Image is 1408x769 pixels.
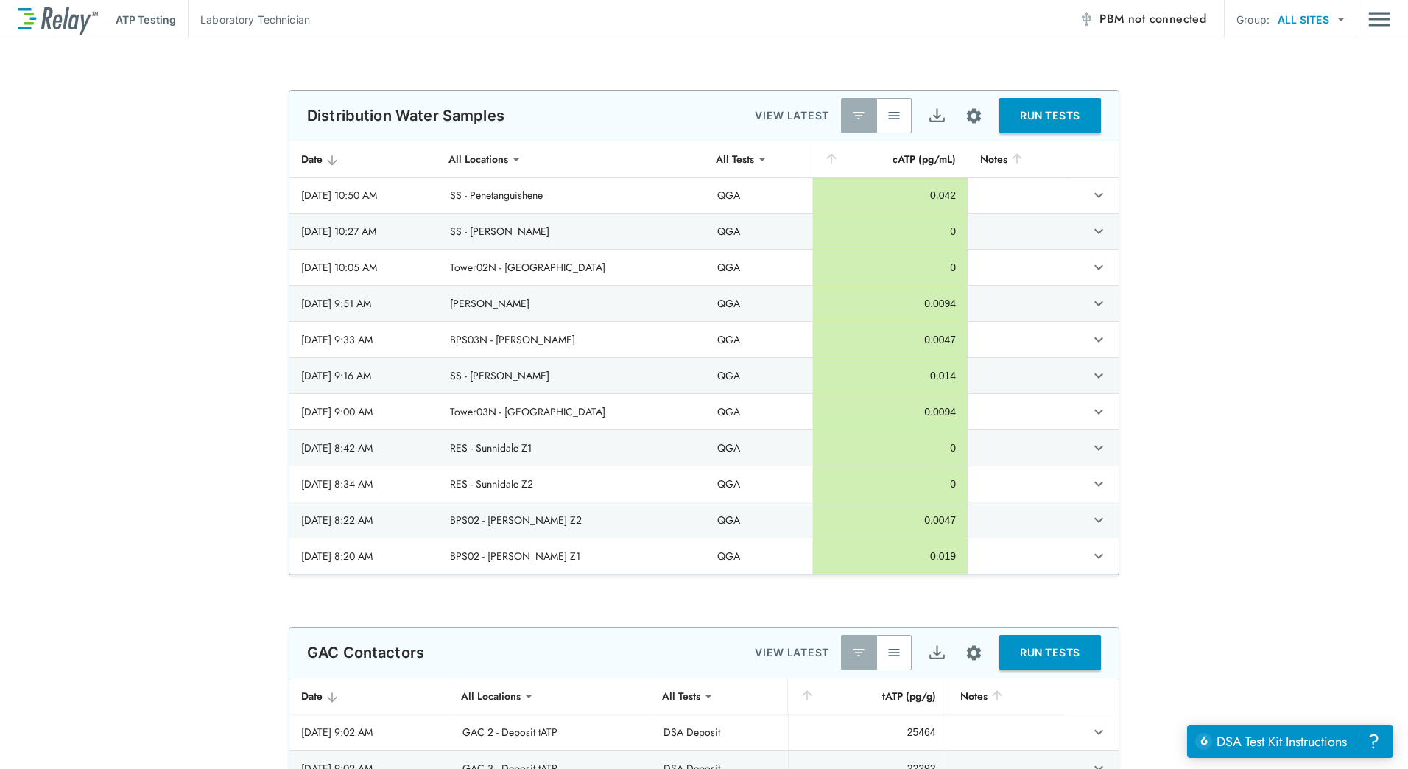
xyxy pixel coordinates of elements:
[1086,508,1111,533] button: expand row
[301,440,426,455] div: [DATE] 8:42 AM
[705,538,812,574] td: QGA
[438,322,705,357] td: BPS03N - [PERSON_NAME]
[705,144,764,174] div: All Tests
[1086,219,1111,244] button: expand row
[1086,327,1111,352] button: expand row
[1128,10,1206,27] span: not connected
[705,250,812,285] td: QGA
[800,725,936,740] div: 25464
[438,502,705,538] td: BPS02 - [PERSON_NAME] Z2
[1073,4,1212,34] button: PBM not connected
[438,250,705,285] td: Tower02N - [GEOGRAPHIC_DATA]
[289,141,438,178] th: Date
[851,645,866,660] img: Latest
[954,633,993,673] button: Site setup
[438,466,705,502] td: RES - Sunnidale Z2
[301,188,426,203] div: [DATE] 10:50 AM
[851,108,866,123] img: Latest
[705,214,812,249] td: QGA
[705,286,812,321] td: QGA
[705,358,812,393] td: QGA
[438,430,705,466] td: RES - Sunnidale Z1
[451,681,531,711] div: All Locations
[887,108,901,123] img: View All
[301,404,426,419] div: [DATE] 9:00 AM
[825,296,956,311] div: 0.0094
[652,681,711,711] div: All Tests
[301,224,426,239] div: [DATE] 10:27 AM
[1086,471,1111,496] button: expand row
[919,635,954,670] button: Export
[438,358,705,393] td: SS - [PERSON_NAME]
[301,368,426,383] div: [DATE] 9:16 AM
[999,635,1101,670] button: RUN TESTS
[301,296,426,311] div: [DATE] 9:51 AM
[301,332,426,347] div: [DATE] 9:33 AM
[1236,12,1270,27] p: Group:
[825,477,956,491] div: 0
[1086,363,1111,388] button: expand row
[1086,255,1111,280] button: expand row
[1099,9,1206,29] span: PBM
[1086,435,1111,460] button: expand row
[825,440,956,455] div: 0
[705,394,812,429] td: QGA
[705,502,812,538] td: QGA
[705,322,812,357] td: QGA
[705,178,812,213] td: QGA
[301,260,426,275] div: [DATE] 10:05 AM
[301,477,426,491] div: [DATE] 8:34 AM
[652,714,788,750] td: DSA Deposit
[825,188,956,203] div: 0.042
[451,714,652,750] td: GAC 2 - Deposit tATP
[1368,5,1390,33] button: Main menu
[289,141,1119,575] table: sticky table
[301,513,426,527] div: [DATE] 8:22 AM
[1086,399,1111,424] button: expand row
[980,150,1058,168] div: Notes
[1086,544,1111,569] button: expand row
[825,332,956,347] div: 0.0047
[438,394,705,429] td: Tower03N - [GEOGRAPHIC_DATA]
[438,214,705,249] td: SS - [PERSON_NAME]
[301,725,439,740] div: [DATE] 9:02 AM
[999,98,1101,133] button: RUN TESTS
[438,178,705,213] td: SS - Penetanguishene
[919,98,954,133] button: Export
[438,144,518,174] div: All Locations
[825,549,956,563] div: 0.019
[1086,291,1111,316] button: expand row
[954,96,993,136] button: Site setup
[289,678,451,714] th: Date
[887,645,901,660] img: View All
[18,4,98,35] img: LuminUltra Relay
[825,260,956,275] div: 0
[438,538,705,574] td: BPS02 - [PERSON_NAME] Z1
[307,644,424,661] p: GAC Contactors
[200,12,310,27] p: Laboratory Technician
[1086,183,1111,208] button: expand row
[301,549,426,563] div: [DATE] 8:20 AM
[825,224,956,239] div: 0
[1187,725,1393,758] iframe: Resource center
[824,150,956,168] div: cATP (pg/mL)
[755,107,829,124] p: VIEW LATEST
[800,687,936,705] div: tATP (pg/g)
[825,404,956,419] div: 0.0094
[1086,720,1111,745] button: expand row
[825,513,956,527] div: 0.0047
[965,107,983,125] img: Settings Icon
[960,687,1052,705] div: Notes
[705,430,812,466] td: QGA
[928,107,946,125] img: Export Icon
[825,368,956,383] div: 0.014
[705,466,812,502] td: QGA
[1079,12,1094,27] img: Offline Icon
[1368,5,1390,33] img: Drawer Icon
[307,107,504,124] p: Distribution Water Samples
[965,644,983,662] img: Settings Icon
[928,644,946,662] img: Export Icon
